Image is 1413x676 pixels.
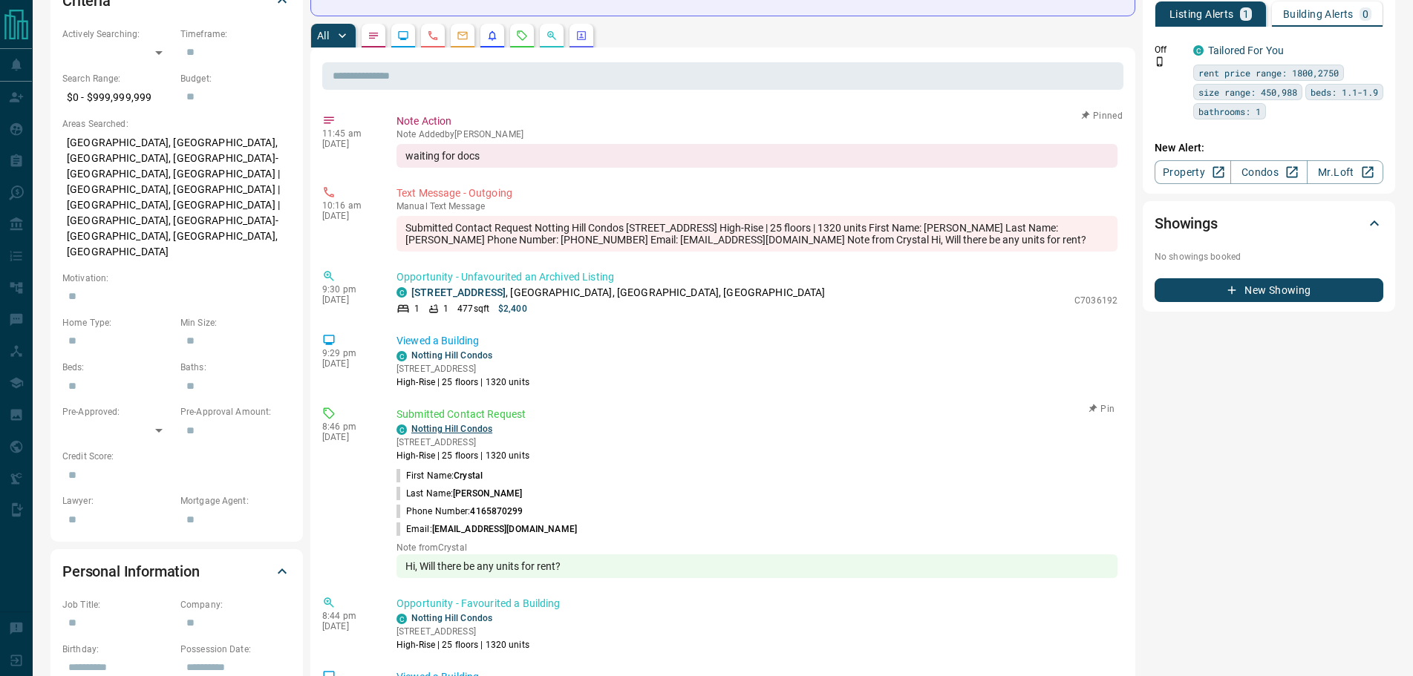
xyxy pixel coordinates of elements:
p: First Name: [397,469,483,482]
h2: Showings [1155,211,1218,235]
svg: Calls [427,30,439,42]
span: [EMAIL_ADDRESS][DOMAIN_NAME] [432,524,577,534]
p: 1 [1243,9,1249,19]
p: [DATE] [322,295,374,305]
p: Motivation: [62,272,291,285]
p: Actively Searching: [62,27,173,41]
p: [DATE] [322,432,374,442]
p: Viewed a Building [397,333,1117,349]
p: Listing Alerts [1169,9,1234,19]
p: 0 [1363,9,1368,19]
p: Min Size: [180,316,291,329]
svg: Listing Alerts [486,30,498,42]
div: Submitted Contact Request Notting Hill Condos [STREET_ADDRESS] High-Rise | 25 floors | 1320 units... [397,216,1117,252]
span: beds: 1.1-1.9 [1311,85,1378,99]
p: [DATE] [322,139,374,149]
div: condos.ca [1193,45,1204,56]
a: Notting Hill Condos [411,613,492,623]
p: $0 - $999,999,999 [62,85,173,110]
p: [DATE] [322,358,374,369]
p: 477 sqft [457,302,489,315]
div: condos.ca [397,424,407,435]
span: [PERSON_NAME] [453,488,522,499]
svg: Lead Browsing Activity [397,30,409,42]
p: Building Alerts [1283,9,1354,19]
p: , [GEOGRAPHIC_DATA], [GEOGRAPHIC_DATA], [GEOGRAPHIC_DATA] [411,285,826,301]
div: waiting for docs [397,144,1117,168]
p: Budget: [180,72,291,85]
p: Timeframe: [180,27,291,41]
p: Search Range: [62,72,173,85]
span: Crystal [454,470,483,481]
p: [STREET_ADDRESS] [397,362,529,375]
a: Notting Hill Condos [411,350,492,361]
button: New Showing [1155,278,1383,302]
p: Lawyer: [62,494,173,508]
span: size range: 450,988 [1198,85,1297,99]
p: High-Rise | 25 floors | 1320 units [397,638,529,652]
p: [STREET_ADDRESS] [397,625,529,638]
p: Beds: [62,361,173,374]
svg: Requests [516,30,528,42]
p: Last Name: [397,487,523,500]
p: Opportunity - Favourited a Building [397,596,1117,611]
p: C7036192 [1074,294,1117,307]
div: condos.ca [397,614,407,624]
svg: Agent Actions [575,30,587,42]
p: 11:45 am [322,128,374,139]
p: Note from Crystal [397,542,1117,553]
p: Company: [180,598,291,611]
p: 10:16 am [322,200,374,211]
p: 1 [443,302,448,315]
span: bathrooms: 1 [1198,104,1261,119]
p: Note Action [397,114,1117,129]
p: Pre-Approval Amount: [180,405,291,419]
p: High-Rise | 25 floors | 1320 units [397,449,529,462]
p: Note Added by [PERSON_NAME] [397,129,1117,140]
button: Pinned [1080,109,1123,122]
a: [STREET_ADDRESS] [411,286,506,298]
p: Baths: [180,361,291,374]
p: Opportunity - Unfavourited an Archived Listing [397,269,1117,285]
a: Notting Hill Condos [411,424,492,434]
p: Email: [397,522,577,536]
p: Home Type: [62,316,173,329]
p: $2,400 [498,302,527,315]
p: 9:29 pm [322,348,374,358]
svg: Notes [368,30,379,42]
div: condos.ca [397,287,407,298]
p: Text Message - Outgoing [397,186,1117,201]
a: Property [1155,160,1231,184]
p: Areas Searched: [62,117,291,131]
div: Personal Information [62,554,291,589]
p: Credit Score: [62,450,291,463]
p: Pre-Approved: [62,405,173,419]
h2: Personal Information [62,559,200,583]
p: No showings booked [1155,250,1383,263]
svg: Opportunities [546,30,558,42]
p: Birthday: [62,643,173,656]
p: Submitted Contact Request [397,407,1117,422]
p: 9:30 pm [322,284,374,295]
p: New Alert: [1155,140,1383,156]
div: Showings [1155,206,1383,241]
a: Condos [1230,160,1307,184]
p: [STREET_ADDRESS] [397,436,529,449]
p: High-Rise | 25 floors | 1320 units [397,375,529,389]
div: condos.ca [397,351,407,361]
p: Possession Date: [180,643,291,656]
p: All [317,30,329,41]
span: rent price range: 1800,2750 [1198,65,1339,80]
p: Phone Number: [397,505,523,518]
svg: Emails [457,30,469,42]
p: [GEOGRAPHIC_DATA], [GEOGRAPHIC_DATA], [GEOGRAPHIC_DATA], [GEOGRAPHIC_DATA]-[GEOGRAPHIC_DATA], [GE... [62,131,291,264]
p: 8:46 pm [322,421,374,432]
span: 4165870299 [470,506,523,516]
a: Tailored For You [1208,45,1284,56]
span: manual [397,201,428,211]
p: Text Message [397,201,1117,211]
p: 8:44 pm [322,611,374,621]
p: Job Title: [62,598,173,611]
svg: Push Notification Only [1155,56,1165,67]
div: Hi, Will there be any units for rent? [397,554,1117,578]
